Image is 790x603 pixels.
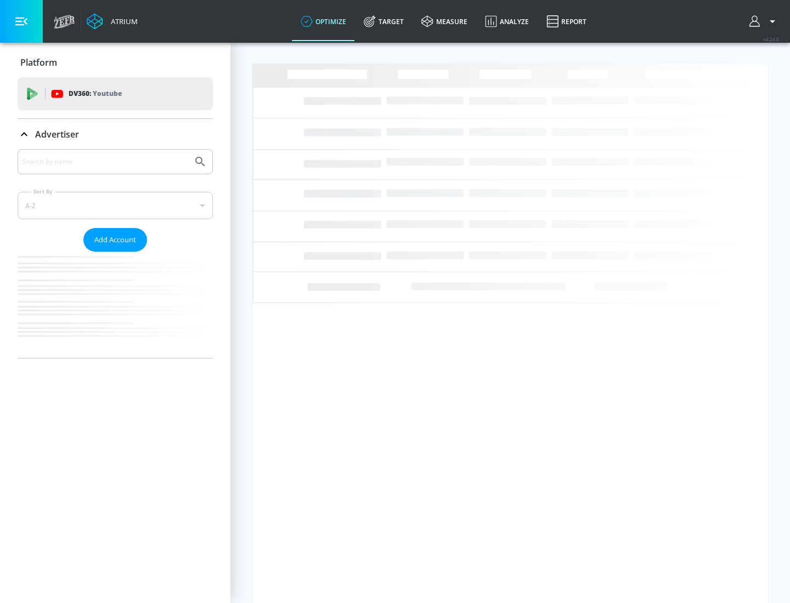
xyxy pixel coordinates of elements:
a: Atrium [87,13,138,30]
a: Target [355,2,413,41]
div: Advertiser [18,149,213,358]
p: Advertiser [35,128,79,140]
span: v 4.24.0 [764,36,779,42]
p: Youtube [93,88,122,99]
span: Add Account [94,234,136,246]
div: A-Z [18,192,213,219]
div: Atrium [106,16,138,26]
p: DV360: [69,88,122,100]
div: DV360: Youtube [18,77,213,110]
a: measure [413,2,476,41]
nav: list of Advertiser [18,252,213,358]
div: Advertiser [18,119,213,150]
p: Platform [20,56,57,69]
a: Report [538,2,595,41]
label: Sort By [31,188,55,195]
input: Search by name [22,155,188,169]
button: Add Account [83,228,147,252]
a: Analyze [476,2,538,41]
a: optimize [292,2,355,41]
div: Platform [18,47,213,78]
